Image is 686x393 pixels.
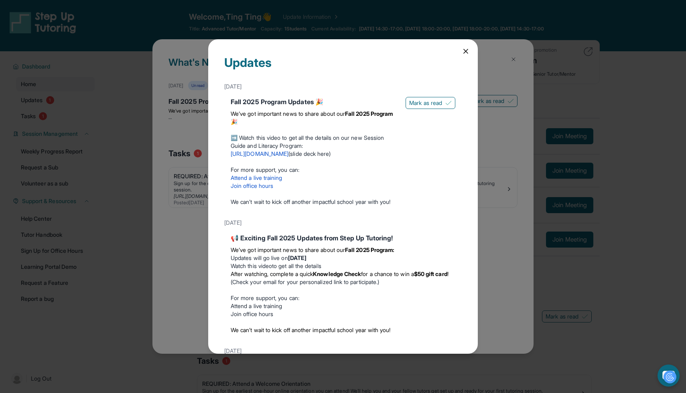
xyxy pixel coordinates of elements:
span: 🎉 [231,118,237,125]
strong: Fall 2025 Program [345,110,393,117]
a: Watch this video [231,262,272,269]
span: We can’t wait to kick off another impactful school year with you! [231,326,391,333]
button: Mark as read [406,97,455,109]
strong: [DATE] [288,254,306,261]
li: to get all the details [231,262,455,270]
span: ➡️ Watch this video to get all the details on our new Session Guide and Literacy Program: [231,134,384,149]
span: We’ve got important news to share about our [231,110,345,117]
div: [DATE] [224,344,462,358]
span: We’ve got important news to share about our [231,246,345,253]
span: After watching, complete a quick [231,270,313,277]
div: [DATE] [224,79,462,94]
p: For more support, you can: [231,294,455,302]
img: Mark as read [445,100,452,106]
a: Join office hours [231,182,273,189]
p: ( ) [231,150,399,158]
a: Attend a live training [231,302,282,309]
a: Attend a live training [231,174,282,181]
div: 📢 Exciting Fall 2025 Updates from Step Up Tutoring! [231,233,455,243]
li: (Check your email for your personalized link to participate.) [231,270,455,286]
a: slide deck here [290,150,329,157]
strong: Knowledge Check [313,270,361,277]
span: ! [447,270,449,277]
div: Updates [224,55,462,79]
a: [URL][DOMAIN_NAME] [231,150,288,157]
li: Updates will go live on [231,254,455,262]
span: For more support, you can: [231,166,299,173]
span: Mark as read [409,99,442,107]
span: We can’t wait to kick off another impactful school year with you! [231,198,391,205]
strong: Fall 2025 Program: [345,246,394,253]
strong: $50 gift card [414,270,447,277]
button: chat-button [658,365,680,387]
span: for a chance to win a [361,270,414,277]
div: Fall 2025 Program Updates 🎉 [231,97,399,107]
a: Join office hours [231,310,273,317]
div: [DATE] [224,216,462,230]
